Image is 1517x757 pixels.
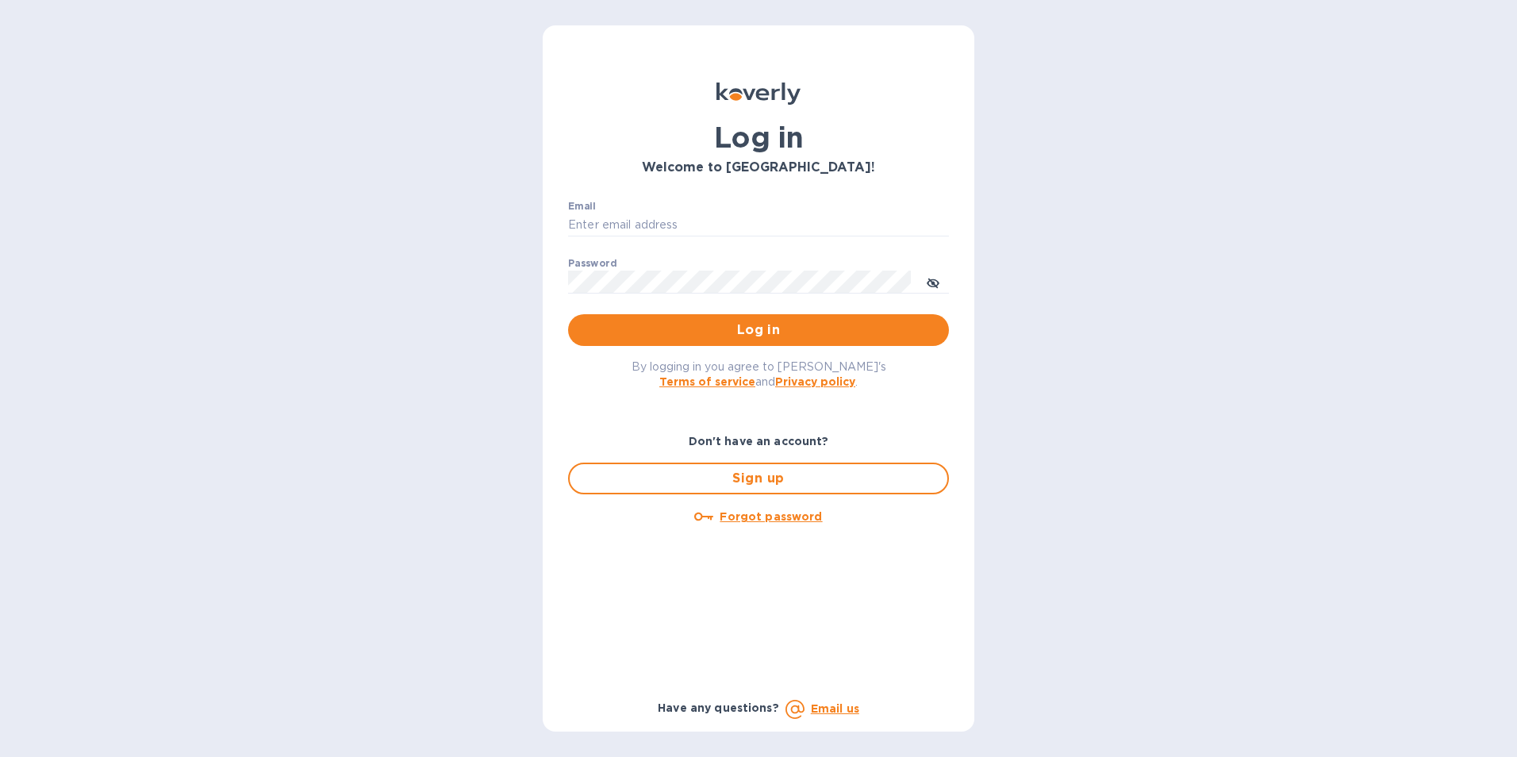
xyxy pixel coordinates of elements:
[568,160,949,175] h3: Welcome to [GEOGRAPHIC_DATA]!
[582,469,935,488] span: Sign up
[568,202,596,211] label: Email
[632,360,886,388] span: By logging in you agree to [PERSON_NAME]'s and .
[659,375,755,388] a: Terms of service
[581,321,936,340] span: Log in
[689,435,829,448] b: Don't have an account?
[917,266,949,298] button: toggle password visibility
[658,701,779,714] b: Have any questions?
[568,463,949,494] button: Sign up
[568,259,616,268] label: Password
[720,510,822,523] u: Forgot password
[775,375,855,388] a: Privacy policy
[568,121,949,154] h1: Log in
[568,314,949,346] button: Log in
[716,83,801,105] img: Koverly
[568,213,949,237] input: Enter email address
[811,702,859,715] a: Email us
